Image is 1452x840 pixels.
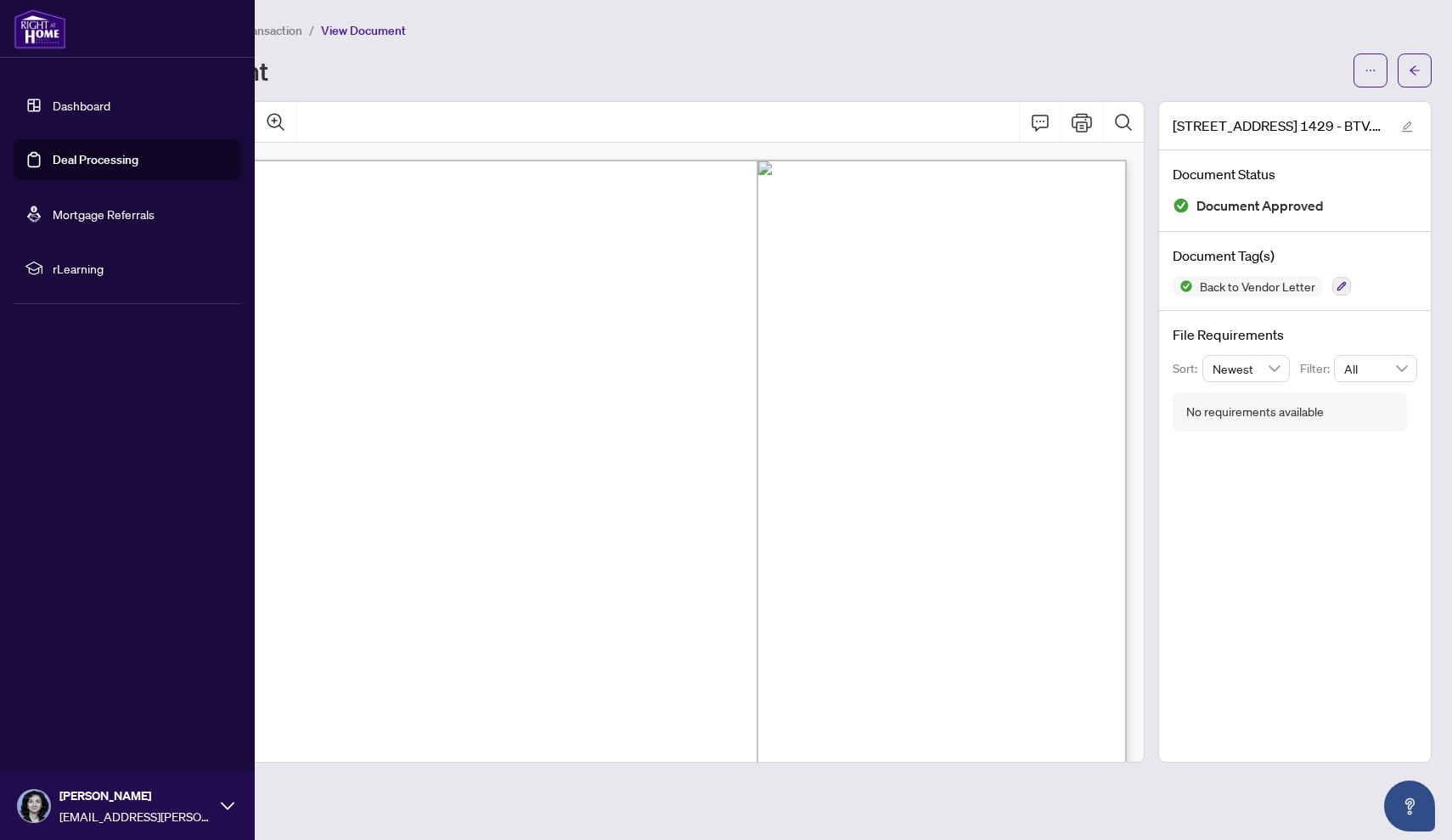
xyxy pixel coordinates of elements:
a: Deal Processing [53,152,138,167]
button: Open asap [1384,781,1435,832]
p: Sort: [1173,359,1202,378]
span: edit [1401,121,1413,132]
span: ellipsis [1365,65,1376,76]
span: Back to Vendor Letter [1193,280,1322,292]
img: Status Icon [1173,276,1193,296]
img: logo [14,8,66,49]
span: [PERSON_NAME] [59,786,212,805]
p: Filter: [1300,359,1334,378]
a: Mortgage Referrals [53,206,155,222]
img: Profile Icon [18,790,50,822]
h4: Document Status [1173,164,1417,184]
li: / [309,20,314,40]
span: rLearning [53,259,229,278]
span: arrow-left [1409,65,1421,76]
img: Document Status [1173,197,1190,214]
span: View Document [321,23,406,38]
span: Document Approved [1196,194,1324,217]
span: Newest [1213,356,1280,381]
div: No requirements available [1186,403,1324,421]
span: [STREET_ADDRESS] 1429 - BTV.pdf [1173,116,1385,136]
h4: File Requirements [1173,324,1417,345]
span: All [1344,356,1407,381]
a: Dashboard [53,98,110,113]
h4: Document Tag(s) [1173,245,1417,266]
span: [EMAIL_ADDRESS][PERSON_NAME][DOMAIN_NAME] [59,807,212,826]
span: View Transaction [211,23,302,38]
